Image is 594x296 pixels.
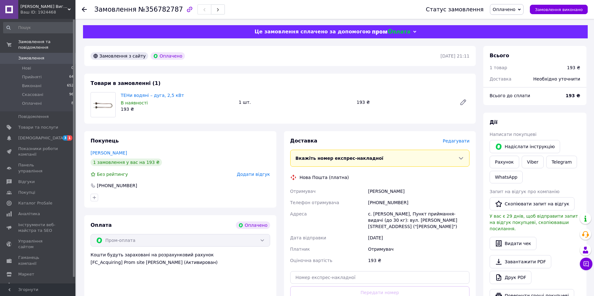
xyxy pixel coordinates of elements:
[18,211,40,217] span: Аналітика
[530,72,584,86] div: Необхідно уточнити
[490,119,497,125] span: Дії
[18,190,35,195] span: Покупці
[67,135,72,141] span: 1
[566,93,580,98] b: 193 ₴
[22,83,42,89] span: Виконані
[22,65,31,71] span: Нові
[22,92,43,98] span: Скасовані
[82,6,87,13] div: Повернутися назад
[254,29,370,35] span: Це замовлення сплачено за допомогою
[121,93,184,98] a: ТЕНи водяні – дуга, 2,5 кВт
[298,174,351,181] div: Нова Пошта (платна)
[490,65,507,70] span: 1 товар
[18,125,58,130] span: Товари та послуги
[367,186,471,197] div: [PERSON_NAME]
[18,255,58,266] span: Гаманець компанії
[490,156,519,168] button: Рахунок
[457,96,469,109] a: Редагувати
[22,101,42,106] span: Оплачені
[290,271,470,284] input: Номер експрес-накладної
[490,132,536,137] span: Написати покупцеві
[236,98,354,107] div: 1 шт.
[18,179,35,185] span: Відгуки
[71,65,74,71] span: 0
[490,53,509,59] span: Всього
[367,243,471,255] div: Отримувач
[367,232,471,243] div: [DATE]
[290,211,307,216] span: Адреса
[535,7,583,12] span: Замовлення виконано
[426,6,484,13] div: Статус замовлення
[580,258,592,270] button: Чат з покупцем
[18,135,65,141] span: [DEMOGRAPHIC_DATA]
[443,138,469,143] span: Редагувати
[18,222,58,233] span: Інструменти веб-майстра та SEO
[63,135,68,141] span: 3
[91,222,112,228] span: Оплата
[290,138,318,144] span: Доставка
[354,98,454,107] div: 193 ₴
[490,271,531,284] a: Друк PDF
[18,162,58,174] span: Панель управління
[18,238,58,250] span: Управління сайтом
[18,146,58,157] span: Показники роботи компанії
[490,237,536,250] button: Видати чек
[91,150,127,155] a: [PERSON_NAME]
[91,96,115,114] img: ТЕНи водяні – дуга, 2,5 кВт
[151,52,185,60] div: Оплачено
[18,200,52,206] span: Каталог ProSale
[71,101,74,106] span: 8
[567,64,580,71] div: 193 ₴
[96,182,138,189] div: [PHONE_NUMBER]
[296,156,384,161] span: Вкажіть номер експрес-накладної
[490,140,560,153] button: Надіслати інструкцію
[138,6,183,13] span: №356782787
[522,156,544,168] a: Viber
[18,271,34,277] span: Маркет
[490,171,523,183] a: WhatsApp
[490,197,575,210] button: Скопіювати запит на відгук
[18,55,44,61] span: Замовлення
[91,259,270,265] div: [FC_Acquiring] Prom site [PERSON_NAME] (Активирован)
[290,200,339,205] span: Телефон отримувача
[91,159,162,166] div: 1 замовлення у вас на 193 ₴
[490,255,551,268] a: Завантажити PDF
[67,83,74,89] span: 652
[69,74,74,80] span: 64
[367,255,471,266] div: 193 ₴
[290,247,310,252] span: Платник
[91,138,119,144] span: Покупець
[237,172,270,177] span: Додати відгук
[97,172,128,177] span: Без рейтингу
[91,252,270,265] div: Кошти будуть зараховані на розрахунковий рахунок
[490,93,530,98] span: Всього до сплати
[18,114,49,120] span: Повідомлення
[490,189,559,194] span: Запит на відгук про компанію
[91,80,161,86] span: Товари в замовленні (1)
[18,39,75,50] span: Замовлення та повідомлення
[367,208,471,232] div: с. [PERSON_NAME], Пункт приймання-видачі (до 30 кг): вул. [PERSON_NAME][STREET_ADDRESS] ("[PERSON...
[290,189,316,194] span: Отримувач
[236,221,270,229] div: Оплачено
[372,29,410,35] img: evopay logo
[3,22,74,33] input: Пошук
[121,100,148,105] span: В наявності
[367,197,471,208] div: [PHONE_NUMBER]
[546,156,577,168] a: Telegram
[441,53,469,59] time: [DATE] 21:11
[20,9,75,15] div: Ваш ID: 1924468
[94,6,136,13] span: Замовлення
[121,106,234,112] div: 193 ₴
[20,4,68,9] span: Alex-Ten Виготовлення трубчастих електронагрівальних елементів (ТЕНів)
[69,92,74,98] span: 96
[530,5,588,14] button: Замовлення виконано
[22,74,42,80] span: Прийняті
[290,235,326,240] span: Дата відправки
[493,7,515,12] span: Оплачено
[91,52,148,60] div: Замовлення з сайту
[490,214,578,231] span: У вас є 29 днів, щоб відправити запит на відгук покупцеві, скопіювавши посилання.
[490,76,511,81] span: Доставка
[18,282,50,288] span: Налаштування
[290,258,332,263] span: Оціночна вартість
